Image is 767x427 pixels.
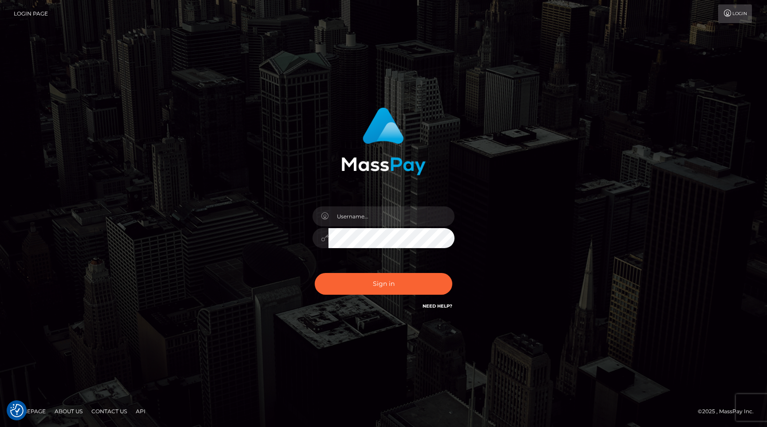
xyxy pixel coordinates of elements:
[51,404,86,418] a: About Us
[10,404,49,418] a: Homepage
[10,404,24,417] img: Revisit consent button
[698,407,760,416] div: © 2025 , MassPay Inc.
[718,4,752,23] a: Login
[341,107,426,175] img: MassPay Login
[10,404,24,417] button: Consent Preferences
[328,206,455,226] input: Username...
[14,4,48,23] a: Login Page
[132,404,149,418] a: API
[315,273,452,295] button: Sign in
[423,303,452,309] a: Need Help?
[88,404,130,418] a: Contact Us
